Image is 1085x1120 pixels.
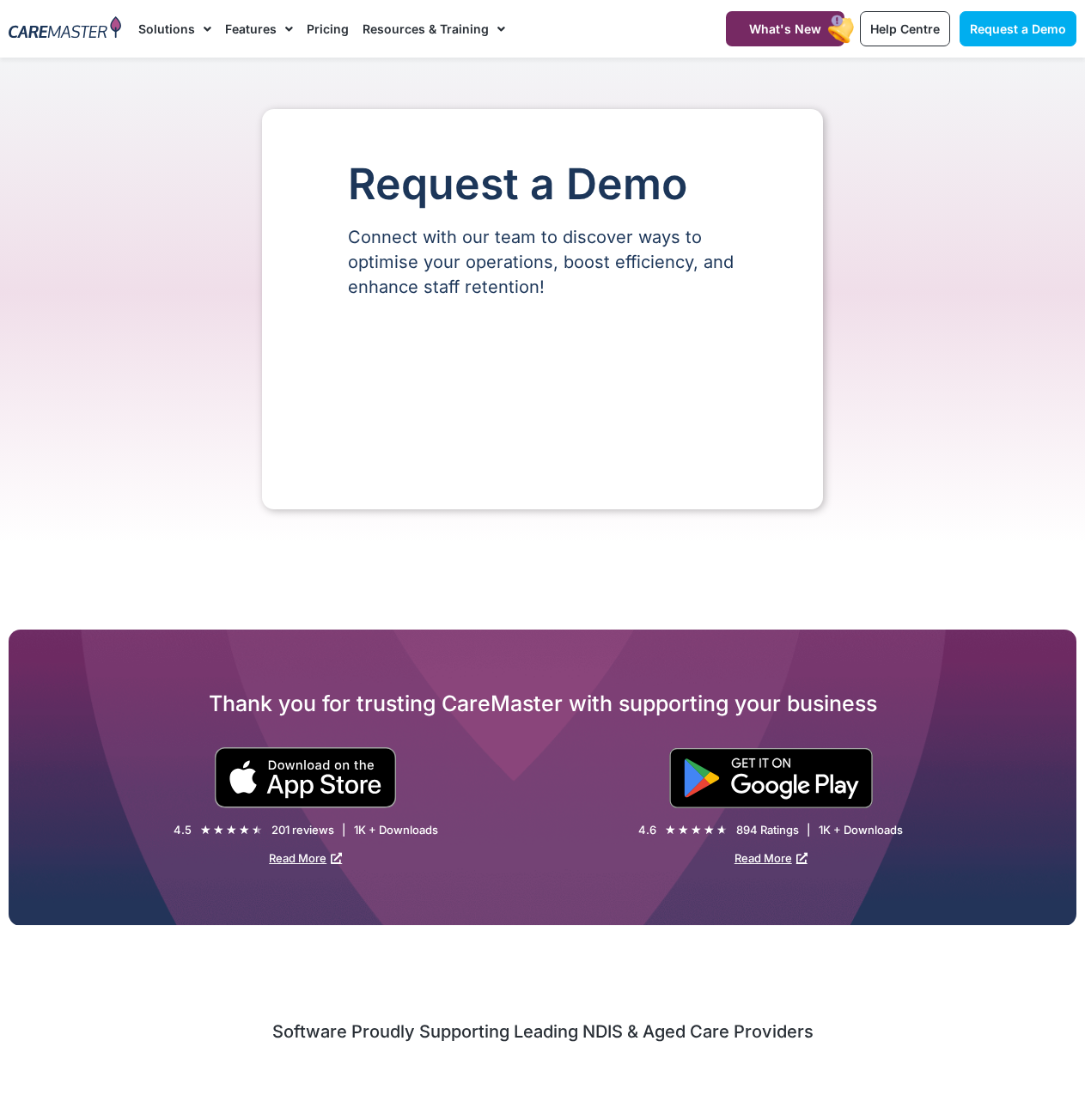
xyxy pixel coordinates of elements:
img: small black download on the apple app store button. [214,747,397,808]
div: 4.6 [638,823,656,837]
h2: Software Proudly Supporting Leading NDIS & Aged Care Providers [9,1020,1076,1043]
i: ★ [665,821,676,839]
i: ★ [239,821,250,839]
a: What's New [726,11,844,46]
img: CareMaster Logo [9,16,121,41]
div: 4.5 [174,823,192,837]
h2: Thank you for trusting CareMaster with supporting your business [9,690,1076,717]
i: ★ [704,821,715,839]
i: ★ [252,821,263,839]
i: ★ [691,821,702,839]
img: "Get is on" Black Google play button. [669,748,873,808]
i: ★ [213,821,224,839]
div: 4.5/5 [200,821,263,839]
i: ★ [716,821,728,839]
iframe: Form 0 [348,329,737,458]
p: Connect with our team to discover ways to optimise your operations, boost efficiency, and enhance... [348,225,737,300]
span: Request a Demo [970,21,1066,36]
div: 894 Ratings | 1K + Downloads [736,823,903,837]
a: Help Centre [860,11,950,46]
i: ★ [226,821,237,839]
h1: Request a Demo [348,161,737,208]
span: Help Centre [870,21,940,36]
i: ★ [678,821,689,839]
a: Read More [735,851,808,865]
span: What's New [749,21,821,36]
a: Request a Demo [960,11,1076,46]
div: 4.6/5 [665,821,728,839]
div: 201 reviews | 1K + Downloads [271,823,438,837]
a: Read More [269,851,342,865]
i: ★ [200,821,211,839]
